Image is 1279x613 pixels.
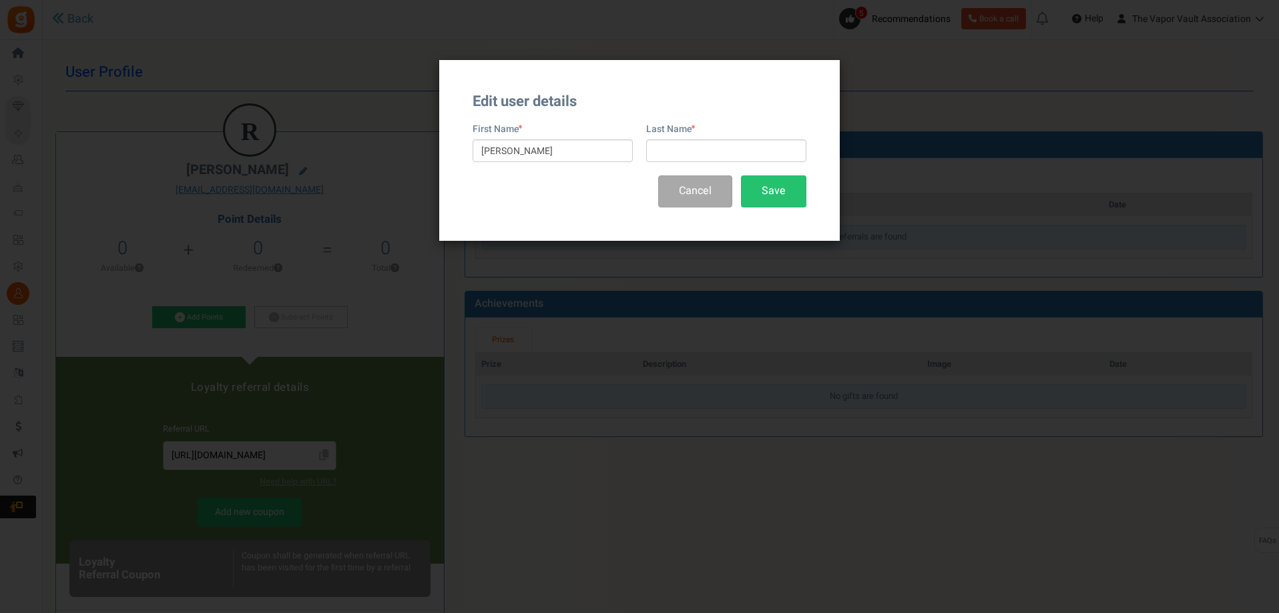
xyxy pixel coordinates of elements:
h3: Edit user details [473,93,806,109]
button: Cancel [658,175,732,207]
label: First Name [473,123,519,136]
button: Save [741,175,806,207]
label: Last Name [646,123,692,136]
